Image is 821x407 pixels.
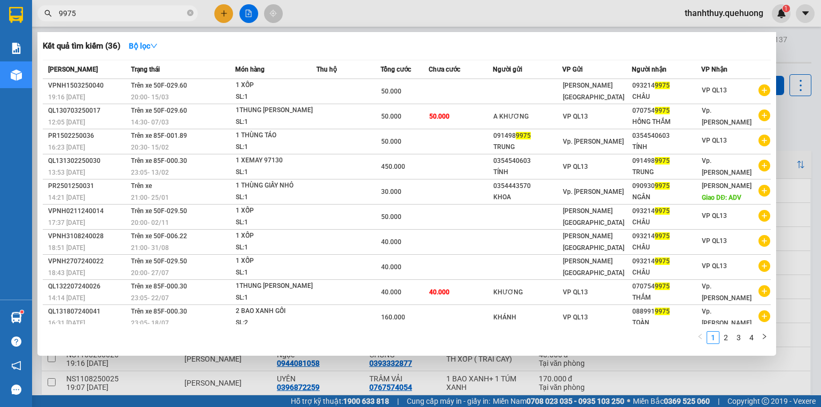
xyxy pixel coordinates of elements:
[131,169,169,176] span: 23:05 - 13/02
[48,194,85,201] span: 14:21 [DATE]
[236,292,316,304] div: SL: 1
[632,130,701,142] div: 0354540603
[655,283,670,290] span: 9975
[11,312,22,323] img: warehouse-icon
[236,130,316,142] div: 1 THÙNG TÁO
[131,232,187,240] span: Trên xe 50F-006.22
[381,113,401,120] span: 50.000
[745,331,758,344] li: 4
[655,257,670,265] span: 9975
[493,287,562,298] div: KHƯƠNG
[632,80,701,91] div: 093214
[187,9,193,19] span: close-circle
[702,182,752,190] span: [PERSON_NAME]
[758,210,770,222] span: plus-circle
[381,188,401,195] span: 30.000
[48,281,128,292] div: QL132207240026
[131,82,187,89] span: Trên xe 50F-029.60
[131,157,187,165] span: Trên xe 85F-000.30
[150,42,158,50] span: down
[48,155,128,167] div: QL131302250030
[632,91,701,103] div: CHÂU
[702,107,752,126] span: Vp. [PERSON_NAME]
[131,207,187,215] span: Trên xe 50F-029.50
[236,217,316,229] div: SL: 1
[733,332,745,343] a: 3
[48,319,85,327] span: 16:31 [DATE]
[131,244,169,252] span: 21:00 - 31/08
[48,256,128,267] div: VPNH2707240022
[429,66,460,73] span: Chưa cước
[187,10,193,16] span: close-circle
[20,310,24,314] sup: 1
[632,317,701,328] div: TOÀN
[632,231,701,242] div: 093214
[758,109,770,121] span: plus-circle
[131,319,169,327] span: 23:05 - 18/07
[236,116,316,128] div: SL: 1
[44,10,52,17] span: search
[236,267,316,279] div: SL: 1
[236,280,316,292] div: 1THUNG [PERSON_NAME]
[702,87,727,94] span: VP QL13
[9,7,23,23] img: logo-vxr
[236,192,316,203] div: SL: 1
[707,331,719,344] li: 1
[655,182,670,190] span: 9975
[758,135,770,146] span: plus-circle
[236,155,316,167] div: 1 XEMAY 97130
[131,308,187,315] span: Trên xe 85F-000.30
[48,231,128,242] div: VPNH3108240028
[11,385,21,395] span: message
[131,66,160,73] span: Trạng thái
[236,80,316,91] div: 1 XỐP
[381,88,401,95] span: 50.000
[381,263,401,271] span: 40.000
[632,181,701,192] div: 090930
[131,132,187,139] span: Trên xe 85F-001.89
[381,138,401,145] span: 50.000
[632,66,667,73] span: Người nhận
[493,167,562,178] div: TÍNH
[11,69,22,81] img: warehouse-icon
[562,66,583,73] span: VP Gửi
[632,217,701,228] div: CHÂU
[563,138,624,145] span: Vp. [PERSON_NAME]
[702,212,727,220] span: VP QL13
[43,41,120,52] h3: Kết quả tìm kiếm ( 36 )
[131,294,169,302] span: 23:05 - 22/07
[48,206,128,217] div: VPNH0211240014
[563,163,588,170] span: VP QL13
[493,155,562,167] div: 0354540603
[48,105,128,116] div: QL130703250017
[381,238,401,246] span: 40.000
[493,66,522,73] span: Người gửi
[48,269,85,277] span: 18:43 [DATE]
[236,230,316,242] div: 1 XỐP
[236,91,316,103] div: SL: 1
[655,207,670,215] span: 9975
[758,260,770,272] span: plus-circle
[702,137,727,144] span: VP QL13
[563,207,624,226] span: [PERSON_NAME][GEOGRAPHIC_DATA]
[632,306,701,317] div: 088991
[120,37,166,54] button: Bộ lọcdown
[632,206,701,217] div: 093214
[236,142,316,153] div: SL: 1
[694,331,707,344] li: Previous Page
[11,361,21,371] span: notification
[131,93,169,101] span: 20:00 - 15/03
[632,242,701,253] div: CHÂU
[131,219,169,226] span: 20:00 - 02/11
[48,130,128,142] div: PR1502250036
[516,132,531,139] span: 9975
[632,292,701,303] div: THẮM
[429,113,450,120] span: 50.000
[493,192,562,203] div: KHOA
[236,105,316,116] div: 1THUNG [PERSON_NAME]
[632,281,701,292] div: 070754
[655,157,670,165] span: 9975
[236,180,316,192] div: 1 THÙNG GIẤY NHỎ
[720,332,732,343] a: 2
